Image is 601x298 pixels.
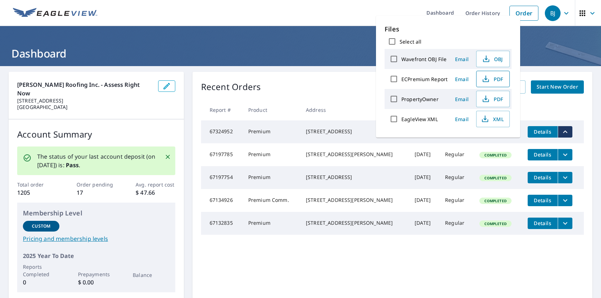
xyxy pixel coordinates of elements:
[450,54,473,65] button: Email
[481,95,504,103] span: PDF
[77,181,116,188] p: Order pending
[17,188,57,197] p: 1205
[532,197,553,204] span: Details
[306,151,403,158] div: [STREET_ADDRESS][PERSON_NAME]
[77,188,116,197] p: 17
[532,174,553,181] span: Details
[23,278,59,287] p: 0
[532,128,553,135] span: Details
[532,151,553,158] span: Details
[558,172,572,183] button: filesDropdownBtn-67197754
[537,83,578,91] span: Start New Order
[23,252,170,260] p: 2025 Year To Date
[476,91,510,107] button: PDF
[306,197,403,204] div: [STREET_ADDRESS][PERSON_NAME]
[17,80,152,98] p: [PERSON_NAME] Roofing Inc. - Assess Right Now
[400,38,421,45] label: Select all
[163,152,172,162] button: Close
[439,166,474,189] td: Regular
[243,189,300,212] td: Premium Comm.
[528,218,558,229] button: detailsBtn-67132835
[528,172,558,183] button: detailsBtn-67197754
[201,212,243,235] td: 67132835
[409,143,439,166] td: [DATE]
[66,161,79,169] b: Pass
[243,143,300,166] td: Premium
[17,98,152,104] p: [STREET_ADDRESS]
[528,149,558,160] button: detailsBtn-67197785
[306,128,403,135] div: [STREET_ADDRESS]
[401,116,438,123] label: EagleView XML
[481,75,504,83] span: PDF
[201,80,261,94] p: Recent Orders
[401,76,448,83] label: ECPremium Report
[450,74,473,85] button: Email
[480,175,510,180] span: Completed
[439,143,474,166] td: Regular
[78,270,114,278] p: Prepayments
[453,76,470,83] span: Email
[385,24,512,34] p: Files
[439,212,474,235] td: Regular
[409,166,439,189] td: [DATE]
[306,174,403,181] div: [STREET_ADDRESS]
[201,189,243,212] td: 67134926
[481,55,504,63] span: OBJ
[243,99,300,120] th: Product
[300,99,409,120] th: Address
[23,234,170,243] a: Pricing and membership levels
[453,56,470,63] span: Email
[532,220,553,227] span: Details
[136,188,175,197] p: $ 47.66
[401,56,446,63] label: Wavefront OBJ File
[9,46,592,61] h1: Dashboard
[243,120,300,143] td: Premium
[480,198,510,203] span: Completed
[78,278,114,287] p: $ 0.00
[201,143,243,166] td: 67197785
[453,96,470,103] span: Email
[17,104,152,110] p: [GEOGRAPHIC_DATA]
[476,111,510,127] button: XML
[509,6,538,21] a: Order
[201,166,243,189] td: 67197754
[545,5,561,21] div: BJ
[450,114,473,125] button: Email
[558,195,572,206] button: filesDropdownBtn-67134926
[17,181,57,188] p: Total order
[32,223,50,229] p: Custom
[558,126,572,138] button: filesDropdownBtn-67324952
[453,116,470,123] span: Email
[531,80,584,94] a: Start New Order
[23,208,170,218] p: Membership Level
[450,94,473,105] button: Email
[409,189,439,212] td: [DATE]
[13,8,97,19] img: EV Logo
[401,96,439,103] label: PropertyOwner
[558,218,572,229] button: filesDropdownBtn-67132835
[243,166,300,189] td: Premium
[528,195,558,206] button: detailsBtn-67134926
[136,181,175,188] p: Avg. report cost
[528,126,558,138] button: detailsBtn-67324952
[476,71,510,87] button: PDF
[480,221,510,226] span: Completed
[17,128,175,141] p: Account Summary
[201,99,243,120] th: Report #
[409,212,439,235] td: [DATE]
[243,212,300,235] td: Premium
[481,115,504,123] span: XML
[439,189,474,212] td: Regular
[306,219,403,227] div: [STREET_ADDRESS][PERSON_NAME]
[37,152,156,169] p: The status of your last account deposit (on [DATE]) is: .
[201,120,243,143] td: 67324952
[133,271,169,279] p: Balance
[23,263,59,278] p: Reports Completed
[476,51,510,67] button: OBJ
[480,153,510,158] span: Completed
[558,149,572,160] button: filesDropdownBtn-67197785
